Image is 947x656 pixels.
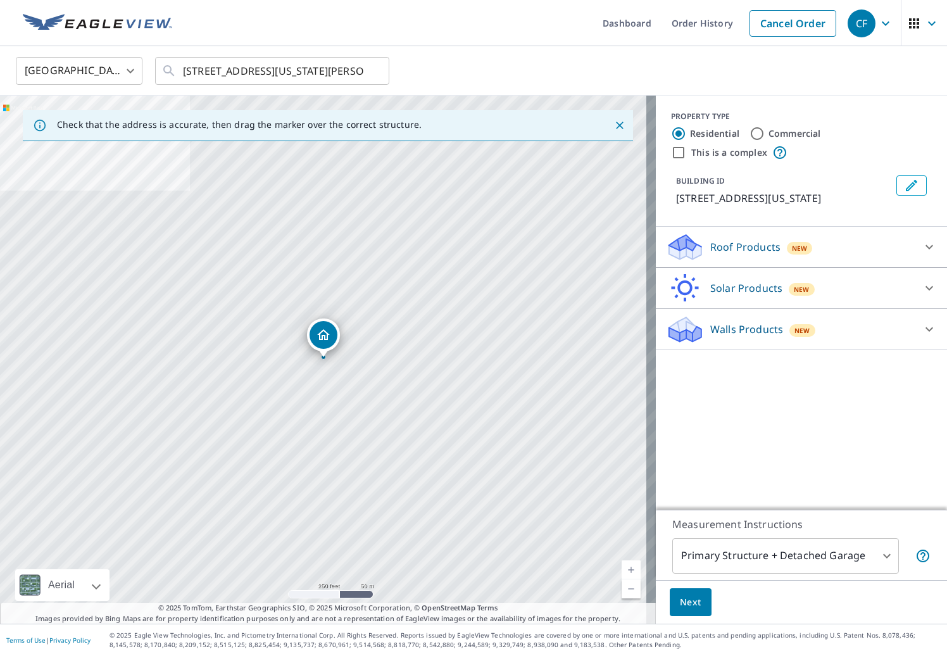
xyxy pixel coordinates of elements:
img: EV Logo [23,14,172,33]
button: Next [670,588,712,617]
span: Your report will include the primary structure and a detached garage if one exists. [915,548,931,564]
p: Check that the address is accurate, then drag the marker over the correct structure. [57,119,422,130]
p: BUILDING ID [676,175,725,186]
a: Current Level 17, Zoom Out [622,579,641,598]
p: Walls Products [710,322,783,337]
span: © 2025 TomTom, Earthstar Geographics SIO, © 2025 Microsoft Corporation, © [158,603,498,614]
a: Terms [477,603,498,612]
span: Next [680,595,701,610]
div: CF [848,9,875,37]
p: Roof Products [710,239,781,255]
a: Privacy Policy [49,636,91,645]
div: Primary Structure + Detached Garage [672,538,899,574]
span: New [794,284,810,294]
label: This is a complex [691,146,767,159]
span: New [792,243,808,253]
div: Roof ProductsNew [666,232,937,262]
a: OpenStreetMap [422,603,475,612]
a: Current Level 17, Zoom In [622,560,641,579]
label: Commercial [768,127,821,140]
button: Edit building 1 [896,175,927,196]
div: Dropped pin, building 1, Residential property, 638 Waters Dr Virginia Beach, VA 23462 [307,319,340,358]
button: Close [611,117,628,134]
p: Solar Products [710,281,782,296]
a: Cancel Order [749,10,836,37]
p: Measurement Instructions [672,517,931,532]
div: Solar ProductsNew [666,273,937,303]
span: New [794,325,810,336]
p: [STREET_ADDRESS][US_STATE] [676,191,891,206]
label: Residential [690,127,739,140]
div: [GEOGRAPHIC_DATA] [16,53,142,89]
div: PROPERTY TYPE [671,111,932,122]
div: Aerial [15,569,110,601]
p: © 2025 Eagle View Technologies, Inc. and Pictometry International Corp. All Rights Reserved. Repo... [110,631,941,650]
input: Search by address or latitude-longitude [183,53,363,89]
p: | [6,636,91,644]
a: Terms of Use [6,636,46,645]
div: Aerial [44,569,78,601]
div: Walls ProductsNew [666,314,937,344]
